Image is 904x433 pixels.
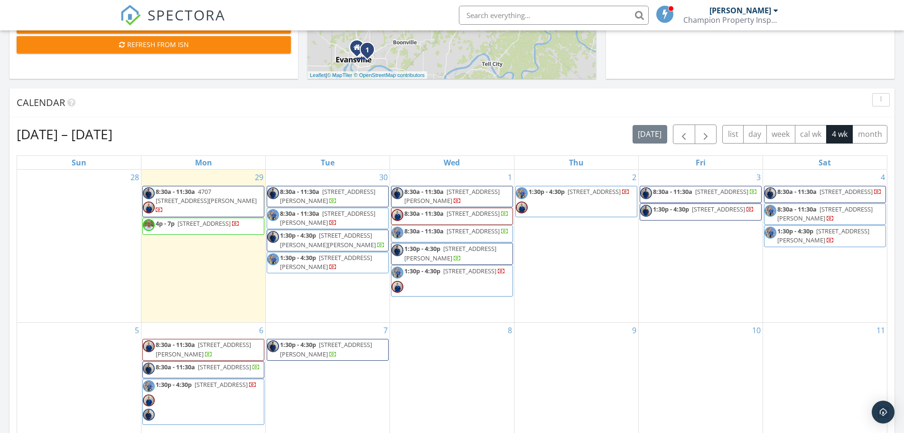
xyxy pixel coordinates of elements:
img: profile_photo.png [764,227,776,239]
a: 8:30a - 11:30a [STREET_ADDRESS][PERSON_NAME] [764,203,886,225]
span: Calendar [17,96,65,109]
span: 1:30p - 4:30p [653,205,689,213]
button: Previous [673,125,695,144]
a: 1:30p - 4:30p [STREET_ADDRESS][PERSON_NAME] [280,253,372,271]
a: Saturday [817,156,833,169]
span: [STREET_ADDRESS][PERSON_NAME] [280,253,372,271]
img: jake_mcgaugh.png [143,202,155,213]
a: 1:30p - 4:30p [STREET_ADDRESS][PERSON_NAME] [764,225,886,247]
a: SPECTORA [120,13,225,33]
img: profile_photo.png [391,227,403,239]
img: The Best Home Inspection Software - Spectora [120,5,141,26]
a: 8:30a - 11:30a [STREET_ADDRESS][PERSON_NAME] [280,187,375,205]
td: Go to September 28, 2025 [17,170,141,323]
span: [STREET_ADDRESS] [820,187,873,196]
a: 8:30a - 11:30a [STREET_ADDRESS] [653,187,757,196]
a: 8:30a - 11:30a 4707 [STREET_ADDRESS][PERSON_NAME] [156,187,257,214]
a: 8:30a - 11:30a [STREET_ADDRESS][PERSON_NAME] [280,209,375,227]
a: 1:30p - 4:30p [STREET_ADDRESS] [142,379,264,425]
td: Go to October 1, 2025 [390,170,514,323]
img: noah_schnur_profile_photo.png [143,409,155,421]
a: 8:30a - 11:30a [STREET_ADDRESS][PERSON_NAME] [404,187,500,205]
a: Go to October 2, 2025 [630,170,638,185]
span: 8:30a - 11:30a [653,187,692,196]
button: day [743,125,767,144]
a: Go to October 9, 2025 [630,323,638,338]
span: 8:30a - 11:30a [777,205,817,213]
div: [PERSON_NAME] [709,6,771,15]
a: 8:30a - 11:30a [STREET_ADDRESS] [404,209,509,218]
div: | [308,71,427,79]
a: Go to October 7, 2025 [382,323,390,338]
button: list [722,125,744,144]
img: noah_schnur_profile_photo.png [640,187,652,199]
a: Wednesday [442,156,462,169]
a: 8:30a - 11:30a [STREET_ADDRESS] [391,225,513,242]
a: 8:30a - 11:30a [STREET_ADDRESS] [142,361,264,378]
img: noah_schnur_profile_photo.png [143,363,155,375]
span: [STREET_ADDRESS] [447,209,500,218]
span: 1:30p - 4:30p [404,267,440,275]
td: Go to October 3, 2025 [638,170,763,323]
a: 8:30a - 11:30a [STREET_ADDRESS] [404,227,509,235]
a: Go to September 30, 2025 [377,170,390,185]
img: noah_schnur_profile_photo.png [764,187,776,199]
img: noah_schnur_profile_photo.png [267,187,279,199]
span: SPECTORA [148,5,225,25]
span: [STREET_ADDRESS][PERSON_NAME] [777,227,869,244]
td: Go to September 29, 2025 [141,170,266,323]
a: 1:30p - 4:30p [STREET_ADDRESS] [653,205,754,213]
a: 8:30a - 11:30a [STREET_ADDRESS] [640,186,762,203]
a: Go to October 6, 2025 [257,323,265,338]
a: 8:30a - 11:30a [STREET_ADDRESS] [764,186,886,203]
button: 4 wk [826,125,853,144]
a: 8:30a - 11:30a [STREET_ADDRESS][PERSON_NAME] [142,339,264,360]
img: noah_schnur_profile_photo.png [267,231,279,243]
span: 8:30a - 11:30a [156,340,195,349]
span: [STREET_ADDRESS][PERSON_NAME] [156,340,251,358]
a: 8:30a - 11:30a [STREET_ADDRESS] [156,363,260,371]
div: 4707 4711 Bayard Park Drive, Evansville, IN 47714 [367,49,373,55]
img: jake_mcgaugh.png [391,281,403,293]
button: Refresh from ISN [17,36,291,53]
span: 1:30p - 4:30p [280,253,316,262]
a: Go to October 11, 2025 [875,323,887,338]
a: 8:30a - 11:30a [STREET_ADDRESS][PERSON_NAME] [267,208,389,229]
span: 1:30p - 4:30p [156,380,192,389]
input: Search everything... [459,6,649,25]
img: profile_photo.png [143,380,155,392]
a: 4p - 7p [STREET_ADDRESS] [156,219,240,228]
span: [STREET_ADDRESS] [443,267,496,275]
img: jake_mcgaugh.png [516,202,528,213]
a: Friday [694,156,708,169]
a: 1:30p - 4:30p [STREET_ADDRESS] [404,267,505,275]
a: © OpenStreetMap contributors [354,72,425,78]
button: week [766,125,795,144]
a: 8:30a - 11:30a [STREET_ADDRESS] [391,208,513,225]
span: [STREET_ADDRESS] [695,187,748,196]
span: [STREET_ADDRESS][PERSON_NAME] [280,187,375,205]
div: Refresh from ISN [24,39,283,49]
span: 4707 [STREET_ADDRESS][PERSON_NAME] [156,187,257,205]
span: [STREET_ADDRESS][PERSON_NAME] [777,205,873,222]
button: [DATE] [633,125,667,144]
span: [STREET_ADDRESS] [177,219,231,228]
img: jake_mcgaugh.png [391,209,403,221]
img: noah_schnur_profile_photo.png [143,187,155,199]
span: 8:30a - 11:30a [156,363,195,371]
img: profile_photo.png [764,205,776,217]
span: [STREET_ADDRESS][PERSON_NAME] [280,209,375,227]
a: 1:30p - 4:30p [STREET_ADDRESS] [156,380,257,389]
img: jake_mcgaugh.png [143,340,155,352]
span: 1:30p - 4:30p [404,244,440,253]
a: Go to October 10, 2025 [750,323,763,338]
a: 1:30p - 4:30p [STREET_ADDRESS][PERSON_NAME] [267,252,389,273]
img: noah_schnur_profile_photo.png [391,187,403,199]
a: Monday [193,156,214,169]
a: Go to October 8, 2025 [506,323,514,338]
img: profile_photo.png [391,267,403,279]
span: 8:30a - 11:30a [404,187,444,196]
span: 8:30a - 11:30a [404,227,444,235]
span: 8:30a - 11:30a [280,209,319,218]
span: 1:30p - 4:30p [280,340,316,349]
